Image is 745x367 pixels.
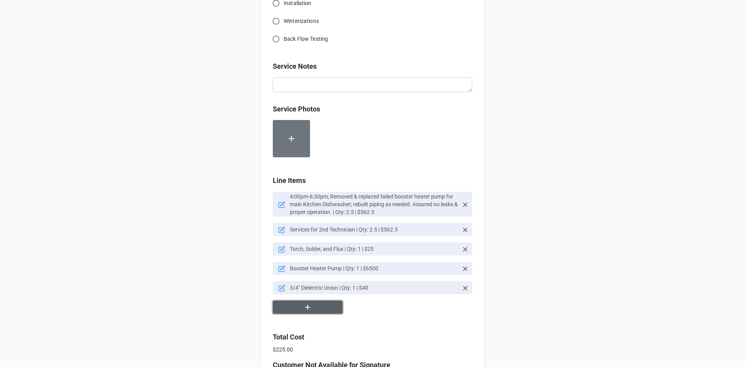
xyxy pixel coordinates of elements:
p: Booster Heater Pump | Qty: 1 | $6500 [290,264,458,272]
p: 4:00pm-6:30pm; Removed & replaced failed booster heater pump for main Kitchen Dishwasher; rebuilt... [290,193,458,216]
label: Service Notes [273,61,317,72]
label: Service Photos [273,104,320,115]
p: 3/4" Dielectric Union | Qty: 1 | $40 [290,284,458,292]
p: Services for 2nd Technician | Qty: 2.5 | $562.5 [290,226,458,233]
span: Back Flow Testing [284,35,328,43]
label: Line Items [273,175,306,186]
p: Torch, Solder, and Flux | Qty: 1 | $25 [290,245,458,253]
span: Winterizations [284,17,319,25]
b: Total Cost [273,333,304,341]
p: $225.00 [273,346,472,353]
